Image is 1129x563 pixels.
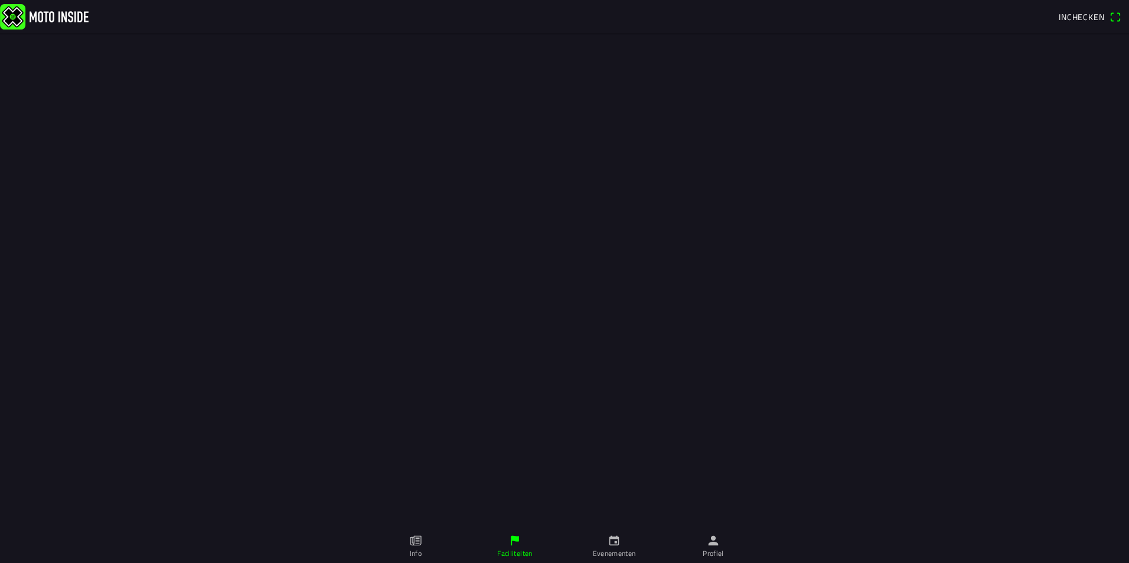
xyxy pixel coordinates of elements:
[410,548,422,559] ion-label: Info
[707,534,720,547] ion-icon: person
[1053,6,1127,27] a: Incheckenqr scanner
[409,534,422,547] ion-icon: paper
[1059,11,1105,23] span: Inchecken
[703,548,724,559] ion-label: Profiel
[593,548,636,559] ion-label: Evenementen
[508,534,521,547] ion-icon: flag
[608,534,621,547] ion-icon: calendar
[497,548,532,559] ion-label: Faciliteiten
